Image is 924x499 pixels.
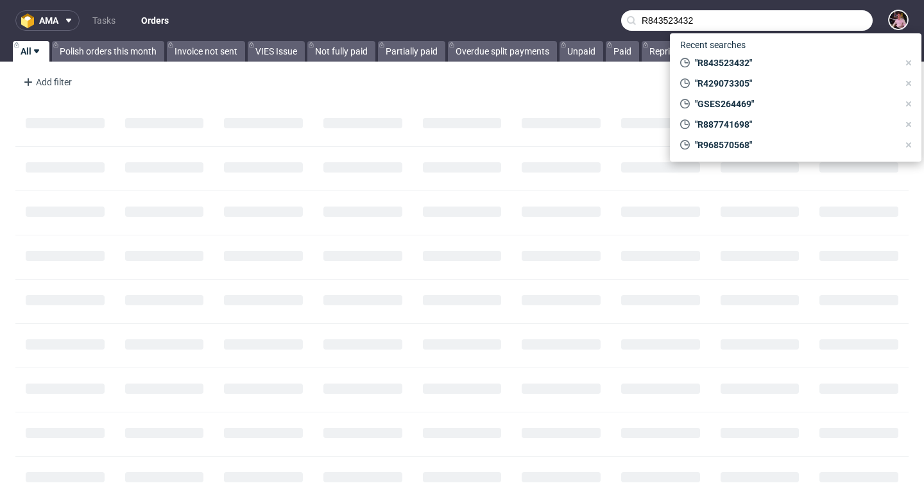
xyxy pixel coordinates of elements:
[133,10,176,31] a: Orders
[690,97,898,110] span: "GSES264469"
[378,41,445,62] a: Partially paid
[642,41,686,62] a: Reprint
[690,77,898,90] span: "R429073305"
[606,41,639,62] a: Paid
[39,16,58,25] span: ama
[690,118,898,131] span: "R887741698"
[21,13,39,28] img: logo
[690,139,898,151] span: "R968570568"
[889,11,907,29] img: Aleks Ziemkowski
[18,72,74,92] div: Add filter
[13,41,49,62] a: All
[307,41,375,62] a: Not fully paid
[15,10,80,31] button: ama
[448,41,557,62] a: Overdue split payments
[167,41,245,62] a: Invoice not sent
[690,56,898,69] span: "R843523432"
[560,41,603,62] a: Unpaid
[52,41,164,62] a: Polish orders this month
[85,10,123,31] a: Tasks
[675,35,751,55] span: Recent searches
[248,41,305,62] a: VIES Issue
